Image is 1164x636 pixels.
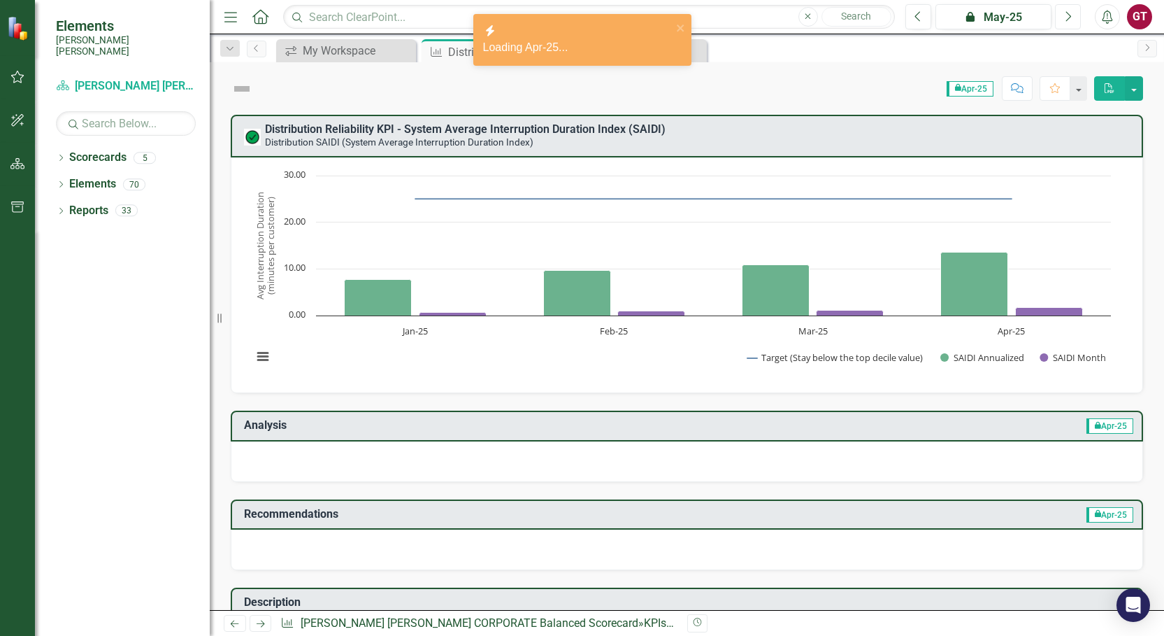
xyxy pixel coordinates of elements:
img: Not Defined [231,78,253,100]
div: 33 [115,205,138,217]
text: Jan-25 [401,325,428,337]
div: My Workspace [303,42,412,59]
button: Show SAIDI Month [1040,351,1105,364]
text: Apr-25 [998,325,1025,337]
div: Chart. Highcharts interactive chart. [245,169,1128,379]
h3: Analysis [244,419,661,432]
small: [PERSON_NAME] [PERSON_NAME] [56,34,196,57]
div: Open Intercom Messenger [1116,588,1150,622]
div: May-25 [940,9,1047,26]
path: Feb-25, 0.95865628. SAIDI Month. [618,311,685,316]
span: Elements [56,17,196,34]
a: KPIs [644,616,674,630]
path: Apr-25, 1.78651853. SAIDI Month. [1016,308,1083,316]
div: Loading Apr-25... [483,40,672,56]
a: Elements [69,176,116,192]
button: May-25 [935,4,1052,29]
button: close [676,20,686,36]
span: Apr-25 [1086,507,1133,523]
text: 20.00 [284,215,306,227]
text: 0.00 [289,308,306,320]
img: ClearPoint Strategy [6,15,31,41]
text: 30.00 [284,168,306,181]
text: Avg Interruption Duration (minutes per customer) [254,192,277,299]
path: Mar-25, 10.85621564. SAIDI Annualized. [742,265,810,316]
g: SAIDI Annualized, series 2 of 3. Bar series with 4 bars. [345,253,1008,316]
h3: Description [244,596,1135,609]
path: Jan-25, 7.78248108. SAIDI Annualized. [345,280,412,316]
svg: Interactive chart [245,169,1118,379]
a: [PERSON_NAME] [PERSON_NAME] CORPORATE Balanced Scorecard [301,616,638,630]
a: Scorecards [69,150,127,166]
span: Search [841,10,871,22]
h3: Recommendations [244,508,833,521]
g: Target (Stay below the top decile value), series 1 of 3. Line with 4 data points. [413,197,1014,202]
div: » » [280,616,676,632]
text: Mar-25 [798,325,828,337]
button: Show Target (Stay below the top decile value) [747,351,924,364]
small: Distribution SAIDI (System Average Interruption Duration Index) [265,136,533,148]
span: Apr-25 [947,81,993,97]
button: GT [1127,4,1152,29]
span: Apr-25 [1086,418,1133,434]
a: [PERSON_NAME] [PERSON_NAME] CORPORATE Balanced Scorecard [56,78,196,94]
path: Jan-25, 0.64854009. SAIDI Month. [419,313,487,316]
div: 70 [123,178,145,190]
path: Apr-25, 13.50410733. SAIDI Annualized. [941,253,1008,316]
input: Search Below... [56,111,196,136]
text: Feb-25 [600,325,628,337]
button: View chart menu, Chart [253,347,273,367]
div: Distribution SAIDI (System Average Interruption Duration Index) [448,43,558,61]
button: Search [821,7,891,27]
text: 10.00 [284,261,306,274]
path: Mar-25, 1.10620601. SAIDI Month. [817,311,884,316]
input: Search ClearPoint... [283,5,894,29]
a: Reports [69,203,108,219]
button: Show SAIDI Annualized [940,351,1024,364]
path: Feb-25, 9.64458768. SAIDI Annualized. [544,271,611,316]
a: Distribution Reliability KPI - System Average Interruption Duration Index (SAIDI)​ [265,122,666,136]
a: My Workspace [280,42,412,59]
g: SAIDI Month, series 3 of 3. Bar series with 4 bars. [419,308,1083,316]
img: On Target [244,129,261,146]
div: 5 [134,152,156,164]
